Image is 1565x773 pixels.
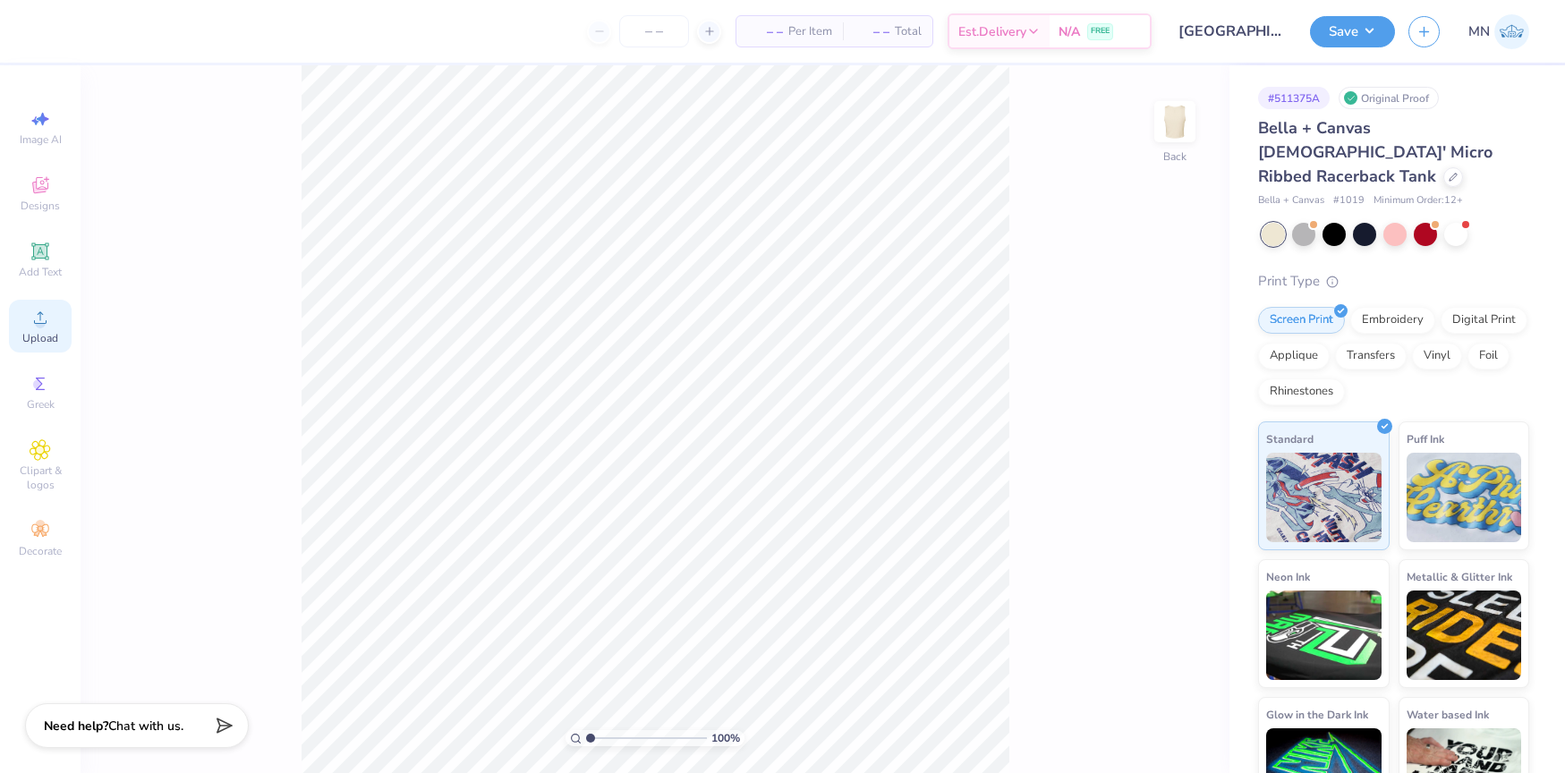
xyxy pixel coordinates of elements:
span: Bella + Canvas [1258,193,1324,208]
div: Foil [1467,343,1510,370]
span: – – [854,22,889,41]
span: Neon Ink [1266,567,1310,586]
span: 100 % [711,730,740,746]
strong: Need help? [44,718,108,735]
span: Upload [22,331,58,345]
span: FREE [1091,25,1110,38]
span: N/A [1059,22,1080,41]
img: Standard [1266,453,1382,542]
span: Standard [1266,429,1314,448]
input: – – [619,15,689,47]
div: Screen Print [1258,307,1345,334]
span: Image AI [20,132,62,147]
div: # 511375A [1258,87,1330,109]
span: Clipart & logos [9,463,72,492]
span: Per Item [788,22,832,41]
span: Puff Ink [1407,429,1444,448]
div: Applique [1258,343,1330,370]
span: – – [747,22,783,41]
span: Designs [21,199,60,213]
span: Total [895,22,922,41]
img: Metallic & Glitter Ink [1407,590,1522,680]
div: Rhinestones [1258,378,1345,405]
span: Add Text [19,265,62,279]
div: Print Type [1258,271,1529,292]
div: Original Proof [1339,87,1439,109]
span: Water based Ink [1407,705,1489,724]
input: Untitled Design [1165,13,1297,49]
span: Chat with us. [108,718,183,735]
div: Digital Print [1441,307,1527,334]
span: Greek [27,397,55,412]
span: Metallic & Glitter Ink [1407,567,1512,586]
a: MN [1468,14,1529,49]
span: Glow in the Dark Ink [1266,705,1368,724]
img: Back [1157,104,1193,140]
div: Back [1163,149,1187,165]
img: Mark Navarro [1494,14,1529,49]
button: Save [1310,16,1395,47]
span: Bella + Canvas [DEMOGRAPHIC_DATA]' Micro Ribbed Racerback Tank [1258,117,1493,187]
div: Transfers [1335,343,1407,370]
span: MN [1468,21,1490,42]
span: Est. Delivery [958,22,1026,41]
img: Neon Ink [1266,590,1382,680]
span: Minimum Order: 12 + [1374,193,1463,208]
div: Vinyl [1412,343,1462,370]
span: Decorate [19,544,62,558]
img: Puff Ink [1407,453,1522,542]
div: Embroidery [1350,307,1435,334]
span: # 1019 [1333,193,1365,208]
